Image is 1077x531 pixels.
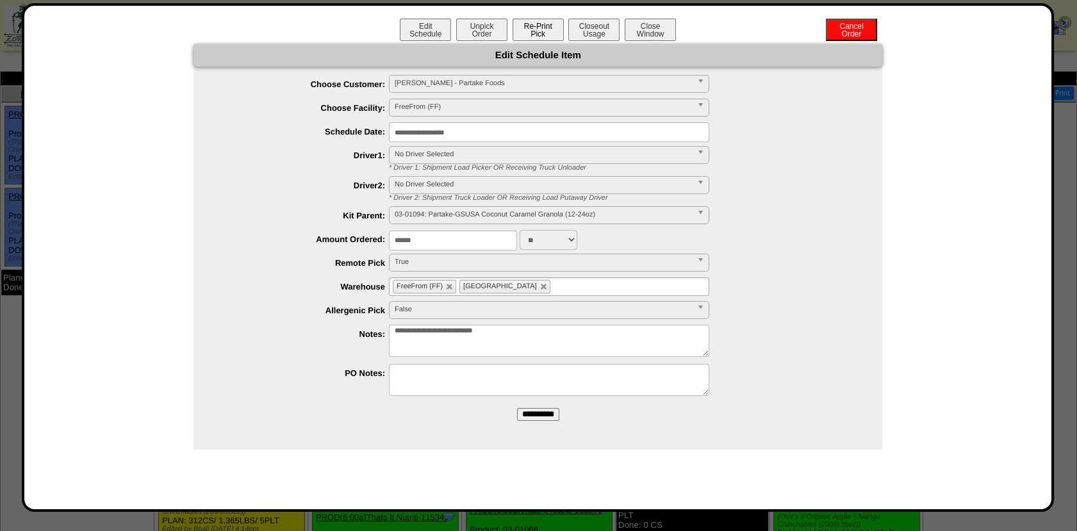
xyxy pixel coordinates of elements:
span: [GEOGRAPHIC_DATA] [463,282,537,290]
div: * Driver 1: Shipment Load Picker OR Receiving Truck Unloader [379,164,882,172]
label: Choose Facility: [219,103,389,113]
label: Choose Customer: [219,79,389,89]
label: Allergenic Pick [219,306,389,315]
button: Re-PrintPick [513,19,564,41]
label: Warehouse [219,282,389,291]
label: Amount Ordered: [219,234,389,244]
label: Driver2: [219,181,389,190]
span: No Driver Selected [395,177,692,192]
button: UnpickOrder [456,19,507,41]
label: Notes: [219,329,389,339]
span: True [395,254,692,270]
div: Edit Schedule Item [193,44,882,67]
span: FreeFrom (FF) [397,282,443,290]
span: FreeFrom (FF) [395,99,692,115]
label: Remote Pick [219,258,389,268]
span: False [395,302,692,317]
a: CloseWindow [623,29,677,38]
button: CloseWindow [625,19,676,41]
span: [PERSON_NAME] - Partake Foods [395,76,692,91]
button: CancelOrder [826,19,877,41]
div: * Driver 2: Shipment Truck Loader OR Receiving Load Putaway Driver [379,194,882,202]
button: CloseoutUsage [568,19,620,41]
span: 03-01094: Partake-GSUSA Coconut Caramel Granola (12-24oz) [395,207,692,222]
button: EditSchedule [400,19,451,41]
label: Kit Parent: [219,211,389,220]
label: Driver1: [219,151,389,160]
label: PO Notes: [219,368,389,378]
label: Schedule Date: [219,127,389,136]
span: No Driver Selected [395,147,692,162]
